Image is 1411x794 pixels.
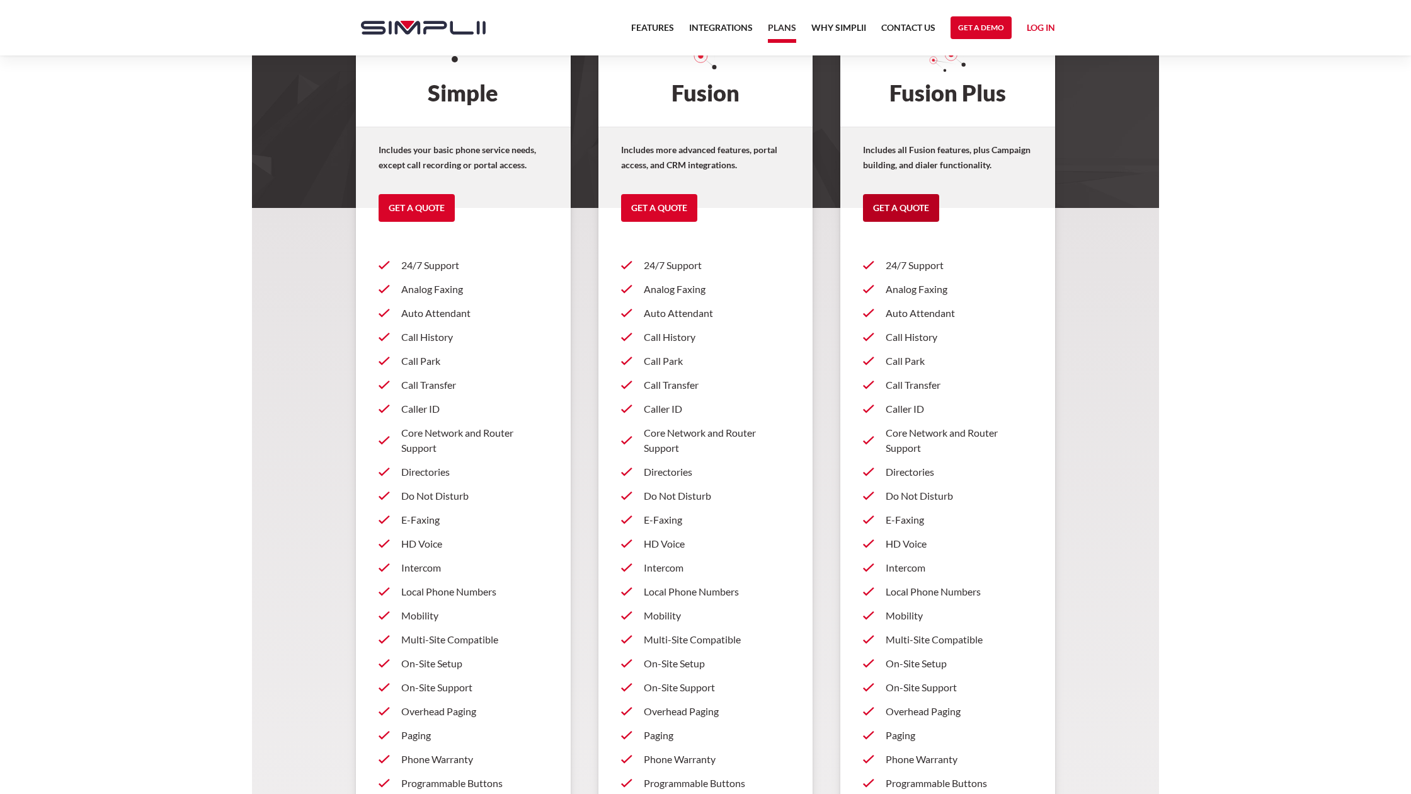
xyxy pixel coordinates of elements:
[401,656,548,671] p: On-Site Setup
[379,397,548,421] a: Caller ID
[379,556,548,580] a: Intercom
[863,397,1032,421] a: Caller ID
[401,488,548,503] p: Do Not Disturb
[379,676,548,699] a: On-Site Support
[598,21,813,127] h2: Fusion
[863,676,1032,699] a: On-Site Support
[863,349,1032,373] a: Call Park
[621,699,791,723] a: Overhead Paging
[621,144,777,170] strong: Includes more advanced features, portal access, and CRM integrations.
[401,258,548,273] p: 24/7 Support
[379,325,548,349] a: Call History
[379,652,548,676] a: On-Site Setup
[644,776,791,791] p: Programmable Buttons
[840,21,1055,127] h2: Fusion Plus
[621,277,791,301] a: Analog Faxing
[401,584,548,599] p: Local Phone Numbers
[644,425,791,456] p: Core Network and Router Support
[644,377,791,393] p: Call Transfer
[886,377,1032,393] p: Call Transfer
[644,608,791,623] p: Mobility
[886,425,1032,456] p: Core Network and Router Support
[863,532,1032,556] a: HD Voice
[621,484,791,508] a: Do Not Disturb
[644,306,791,321] p: Auto Attendant
[401,680,548,695] p: On-Site Support
[379,508,548,532] a: E-Faxing
[886,584,1032,599] p: Local Phone Numbers
[863,253,1032,277] a: 24/7 Support
[644,354,791,369] p: Call Park
[621,747,791,771] a: Phone Warranty
[401,401,548,417] p: Caller ID
[621,253,791,277] a: 24/7 Support
[401,776,548,791] p: Programmable Buttons
[621,397,791,421] a: Caller ID
[401,608,548,623] p: Mobility
[379,349,548,373] a: Call Park
[644,752,791,767] p: Phone Warranty
[379,301,548,325] a: Auto Attendant
[644,560,791,575] p: Intercom
[863,723,1032,747] a: Paging
[644,282,791,297] p: Analog Faxing
[621,325,791,349] a: Call History
[886,728,1032,743] p: Paging
[863,628,1032,652] a: Multi-Site Compatible
[863,194,939,222] a: Get a Quote
[379,580,548,604] a: Local Phone Numbers
[401,512,548,527] p: E-Faxing
[401,330,548,345] p: Call History
[644,401,791,417] p: Caller ID
[886,354,1032,369] p: Call Park
[379,532,548,556] a: HD Voice
[379,628,548,652] a: Multi-Site Compatible
[863,604,1032,628] a: Mobility
[621,676,791,699] a: On-Site Support
[401,425,548,456] p: Core Network and Router Support
[863,373,1032,397] a: Call Transfer
[379,373,548,397] a: Call Transfer
[886,512,1032,527] p: E-Faxing
[886,704,1032,719] p: Overhead Paging
[644,330,791,345] p: Call History
[621,532,791,556] a: HD Voice
[863,301,1032,325] a: Auto Attendant
[881,20,935,43] a: Contact US
[886,258,1032,273] p: 24/7 Support
[886,488,1032,503] p: Do Not Disturb
[401,704,548,719] p: Overhead Paging
[361,21,486,35] img: Simplii
[621,301,791,325] a: Auto Attendant
[768,20,796,43] a: Plans
[863,652,1032,676] a: On-Site Setup
[356,21,571,127] h2: Simple
[379,723,548,747] a: Paging
[863,144,1031,170] strong: Includes all Fusion features, plus Campaign building, and dialer functionality.
[886,401,1032,417] p: Caller ID
[863,508,1032,532] a: E-Faxing
[401,464,548,480] p: Directories
[644,258,791,273] p: 24/7 Support
[621,723,791,747] a: Paging
[401,282,548,297] p: Analog Faxing
[401,306,548,321] p: Auto Attendant
[863,277,1032,301] a: Analog Faxing
[401,560,548,575] p: Intercom
[886,632,1032,647] p: Multi-Site Compatible
[886,330,1032,345] p: Call History
[886,282,1032,297] p: Analog Faxing
[401,728,548,743] p: Paging
[886,464,1032,480] p: Directories
[621,508,791,532] a: E-Faxing
[811,20,866,43] a: Why Simplii
[863,699,1032,723] a: Overhead Paging
[401,632,548,647] p: Multi-Site Compatible
[886,536,1032,551] p: HD Voice
[644,464,791,480] p: Directories
[631,20,674,43] a: Features
[379,194,455,222] a: Get a Quote
[886,306,1032,321] p: Auto Attendant
[621,628,791,652] a: Multi-Site Compatible
[644,704,791,719] p: Overhead Paging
